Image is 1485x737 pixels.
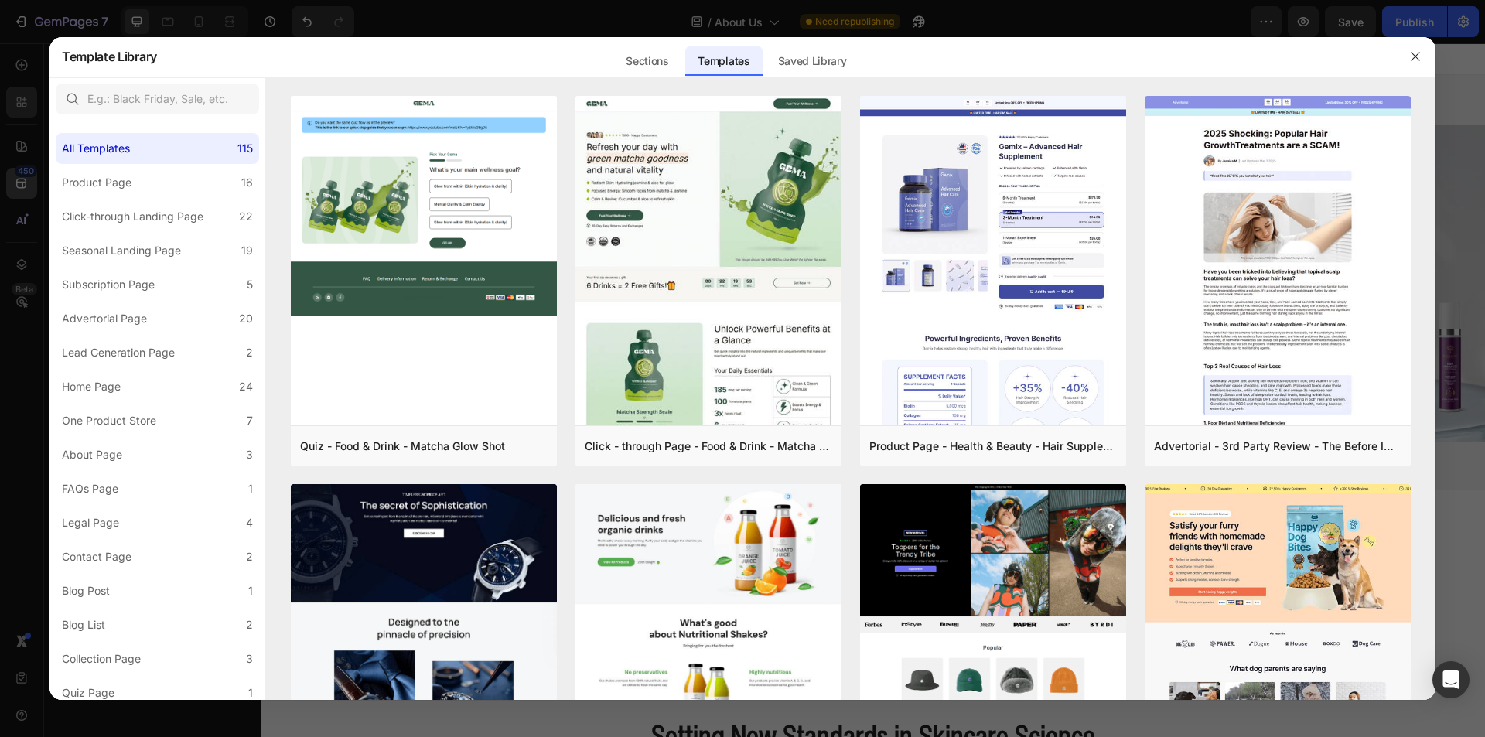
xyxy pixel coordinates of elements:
[148,671,1077,715] h2: Setting New Standards in Skincare Science
[62,616,105,634] div: Blog List
[156,211,676,289] p: Founded in [GEOGRAPHIC_DATA] in [DATE], Nano Skinz is part of the award-winning Singapore Ecommer...
[246,616,253,634] div: 2
[62,241,181,260] div: Seasonal Landing Page
[25,25,37,37] img: logo_orange.svg
[891,471,1077,585] img: gempages_577943635312509456-fc82180a-fb51-4105-b4b8-123efdcd7974.png
[25,40,37,53] img: website_grey.svg
[1154,437,1401,456] div: Advertorial - 3rd Party Review - The Before Image - Hair Supplement
[239,207,253,226] div: 22
[59,99,138,109] div: Domain Overview
[248,684,253,702] div: 1
[766,46,859,77] div: Saved Library
[62,309,147,328] div: Advertorial Page
[239,377,253,396] div: 24
[56,84,259,114] input: E.g.: Black Friday, Sale, etc.
[241,241,253,260] div: 19
[62,343,175,362] div: Lead Generation Page
[171,99,261,109] div: Keywords by Traffic
[248,582,253,600] div: 1
[62,36,157,77] h2: Template Library
[520,471,705,585] img: gempages_577943635312509456-a937ac07-bce5-4b11-ae5f-c74ac38b1aa1.png
[62,275,155,294] div: Subscription Page
[246,548,253,566] div: 2
[300,437,505,456] div: Quiz - Food & Drink - Matcha Glow Shot
[248,479,253,498] div: 1
[62,548,131,566] div: Contact Page
[156,230,647,288] strong: 250,000 customers across four markets in [GEOGRAPHIC_DATA], [GEOGRAPHIC_DATA], [GEOGRAPHIC_DATA] ...
[62,514,119,532] div: Legal Page
[585,437,832,456] div: Click - through Page - Food & Drink - Matcha Glow Shot
[705,471,891,585] img: gempages_577943635312509456-a248dd76-c2f5-4f16-9109-ddb2a60c3ee8.png
[62,684,114,702] div: Quiz Page
[62,173,131,192] div: Product Page
[62,650,141,668] div: Collection Page
[247,411,253,430] div: 7
[148,471,334,585] img: gempages_577943635312509456-1e58fcf1-9068-4318-82a7-df116b552024.png
[1432,661,1470,698] div: Open Intercom Messenger
[246,343,253,362] div: 2
[869,437,1117,456] div: Product Page - Health & Beauty - Hair Supplement
[62,582,110,600] div: Blog Post
[62,479,118,498] div: FAQs Page
[156,309,676,367] p: We translate professional dermatology into daily care. Every product is powered by clinical scien...
[62,139,130,158] div: All Templates
[62,445,122,464] div: About Page
[334,471,520,585] img: gempages_577943635312509456-3c5f5983-0ef2-4d4b-b84b-b821e1095804.png
[62,207,203,226] div: Click-through Landing Page
[40,40,170,53] div: Domain: [DOMAIN_NAME]
[43,25,76,37] div: v 4.0.25
[62,377,121,396] div: Home Page
[702,81,1225,399] img: gempages_577943635312509456-cd0a462e-1ecc-4b51-9054-0ad08781a696.webp
[291,96,557,317] img: quiz-1.png
[154,97,166,110] img: tab_keywords_by_traffic_grey.svg
[613,46,681,77] div: Sections
[246,514,253,532] div: 4
[62,411,156,430] div: One Product Store
[155,109,678,186] h2: Experience Skincare that Works like a Clinical Treatment
[246,650,253,668] div: 3
[685,46,762,77] div: Templates
[42,97,54,110] img: tab_domain_overview_orange.svg
[239,309,253,328] div: 20
[241,173,253,192] div: 16
[247,275,253,294] div: 5
[246,445,253,464] div: 3
[237,139,253,158] div: 115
